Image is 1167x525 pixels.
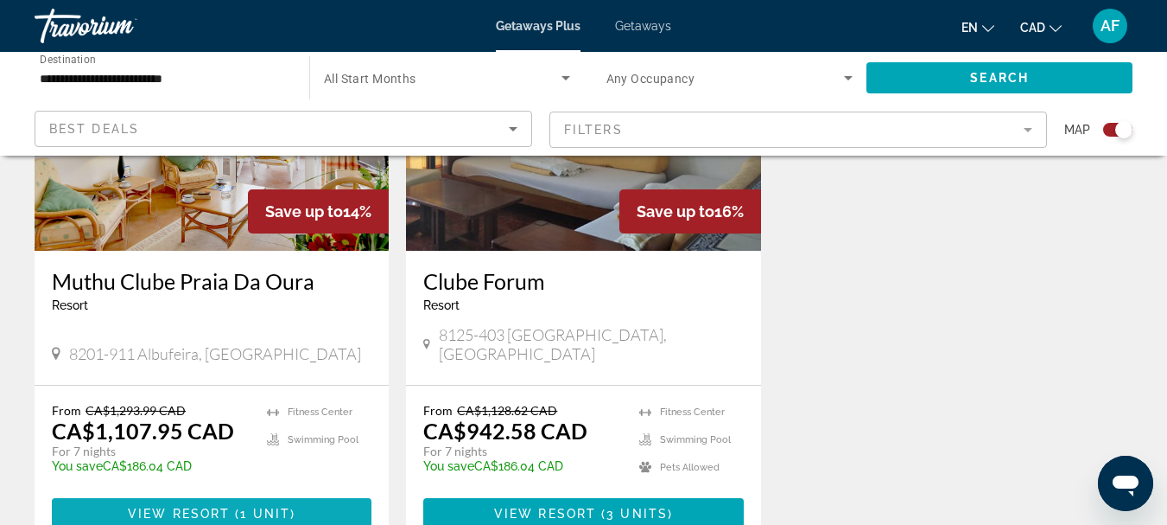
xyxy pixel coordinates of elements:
[423,403,453,418] span: From
[288,407,352,418] span: Fitness Center
[49,122,139,136] span: Best Deals
[866,62,1132,93] button: Search
[248,189,389,234] div: 14%
[49,118,517,139] mat-select: Sort by
[52,459,250,473] p: CA$186.04 CAD
[1020,21,1045,35] span: CAD
[423,459,621,473] p: CA$186.04 CAD
[970,71,1029,85] span: Search
[961,15,994,40] button: Change language
[423,459,474,473] span: You save
[35,3,207,48] a: Travorium
[619,189,761,234] div: 16%
[423,268,743,294] a: Clube Forum
[660,434,731,445] span: Swimming Pool
[596,507,673,521] span: ( )
[288,434,358,445] span: Swimming Pool
[69,344,361,363] span: 8201-911 Albufeira, [GEOGRAPHIC_DATA]
[52,268,371,294] a: Muthu Clube Praia Da Oura
[549,111,1047,149] button: Filter
[423,418,587,444] p: CA$942.58 CAD
[230,507,295,521] span: ( )
[324,72,416,86] span: All Start Months
[1098,456,1153,511] iframe: Bouton de lancement de la fenêtre de messagerie
[496,19,580,33] a: Getaways Plus
[1020,15,1062,40] button: Change currency
[1100,17,1119,35] span: AF
[606,72,695,86] span: Any Occupancy
[660,407,725,418] span: Fitness Center
[52,403,81,418] span: From
[660,462,720,473] span: Pets Allowed
[457,403,557,418] span: CA$1,128.62 CAD
[961,21,978,35] span: en
[40,53,96,65] span: Destination
[1064,118,1090,142] span: Map
[615,19,671,33] a: Getaways
[494,507,596,521] span: View Resort
[52,459,103,473] span: You save
[423,298,460,312] span: Resort
[606,507,668,521] span: 3 units
[240,507,290,521] span: 1 unit
[439,325,743,363] span: 8125-403 [GEOGRAPHIC_DATA], [GEOGRAPHIC_DATA]
[265,202,343,221] span: Save up to
[86,403,186,418] span: CA$1,293.99 CAD
[52,418,234,444] p: CA$1,107.95 CAD
[1088,8,1132,44] button: User Menu
[128,507,230,521] span: View Resort
[52,444,250,459] p: For 7 nights
[52,298,88,312] span: Resort
[637,202,714,221] span: Save up to
[423,444,621,459] p: For 7 nights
